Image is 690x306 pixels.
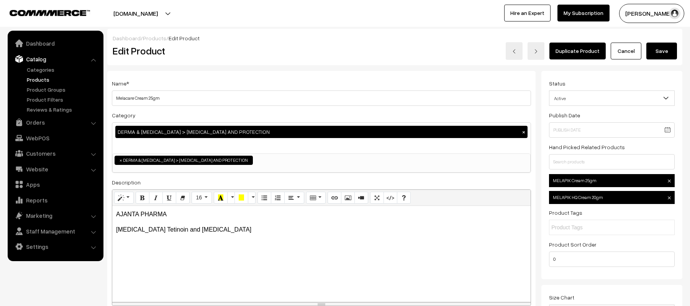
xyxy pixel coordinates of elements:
a: Orders [10,115,101,129]
a: Website [10,162,101,176]
a: Products [25,76,101,84]
button: Save [646,43,677,59]
a: Settings [10,240,101,253]
button: Code View [384,192,397,204]
input: Name [112,90,531,106]
a: Duplicate Product [549,43,606,59]
a: Customers [10,146,101,160]
a: WebPOS [10,131,101,145]
img: close [668,196,671,199]
a: COMMMERCE [10,8,77,17]
button: More Color [248,192,256,204]
button: Background Color [234,192,248,204]
div: resize [112,302,531,306]
a: Catalog [10,52,101,66]
label: Hand Picked Related Products [549,143,625,151]
a: Cancel [611,43,641,59]
h2: Edit Product [113,45,341,57]
label: Status [549,79,565,87]
button: Remove Font Style (CTRL+\) [176,192,190,204]
div: / / [113,34,677,42]
button: Recent Color [214,192,228,204]
p: AJANTA PHARMA [116,210,527,219]
button: Table [306,192,326,204]
a: Reviews & Ratings [25,105,101,114]
label: Size Chart [549,293,574,301]
button: Unordered list (CTRL+SHIFT+NUM7) [257,192,271,204]
button: Full Screen [370,192,384,204]
button: Link (CTRL+K) [328,192,341,204]
button: Paragraph [284,192,304,204]
button: Picture [341,192,355,204]
a: Marketing [10,209,101,222]
a: Categories [25,66,101,74]
a: Dashboard [10,36,101,50]
button: Ordered list (CTRL+SHIFT+NUM8) [271,192,285,204]
a: Dashboard [113,35,141,41]
li: DERMA & SKIN CARE > SKIN CARE AND PROTECTION [115,156,253,165]
a: Staff Management [10,224,101,238]
img: close [668,179,671,183]
label: Product Tags [549,209,582,217]
button: Bold (CTRL+B) [136,192,149,204]
label: Description [112,178,141,186]
span: Edit Product [169,35,200,41]
img: right-arrow.png [534,49,538,54]
span: MELAPIK Cream 25gm [549,174,675,187]
button: [DOMAIN_NAME] [87,4,185,23]
img: user [669,8,680,19]
label: Publish Date [549,111,580,119]
label: Name [112,79,129,87]
button: Font Size [192,192,212,204]
button: Italic (CTRL+I) [149,192,163,204]
input: Product Tags [551,224,618,232]
span: Active [549,92,674,105]
a: My Subscription [557,5,610,21]
input: Publish Date [549,122,675,138]
a: Product Filters [25,95,101,104]
a: Hire an Expert [504,5,551,21]
button: Video [354,192,368,204]
img: COMMMERCE [10,10,90,16]
span: 16 [196,194,202,201]
span: Active [549,90,675,106]
button: More Color [227,192,235,204]
button: [PERSON_NAME] [619,4,684,23]
a: Apps [10,178,101,191]
button: Help [397,192,411,204]
label: Product Sort Order [549,240,597,248]
button: Underline (CTRL+U) [162,192,176,204]
span: MELAPIK HQ Cream 20gm [549,191,675,204]
button: Style [114,192,134,204]
a: Product Groups [25,86,101,94]
button: × [520,128,527,135]
a: Reports [10,193,101,207]
a: Products [143,35,166,41]
img: left-arrow.png [512,49,516,54]
input: Search products [549,154,675,169]
div: DERMA & [MEDICAL_DATA] > [MEDICAL_DATA] AND PROTECTION [115,126,528,138]
input: Enter Number [549,252,675,267]
p: [MEDICAL_DATA] Tetinoin and [MEDICAL_DATA] [116,225,527,234]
